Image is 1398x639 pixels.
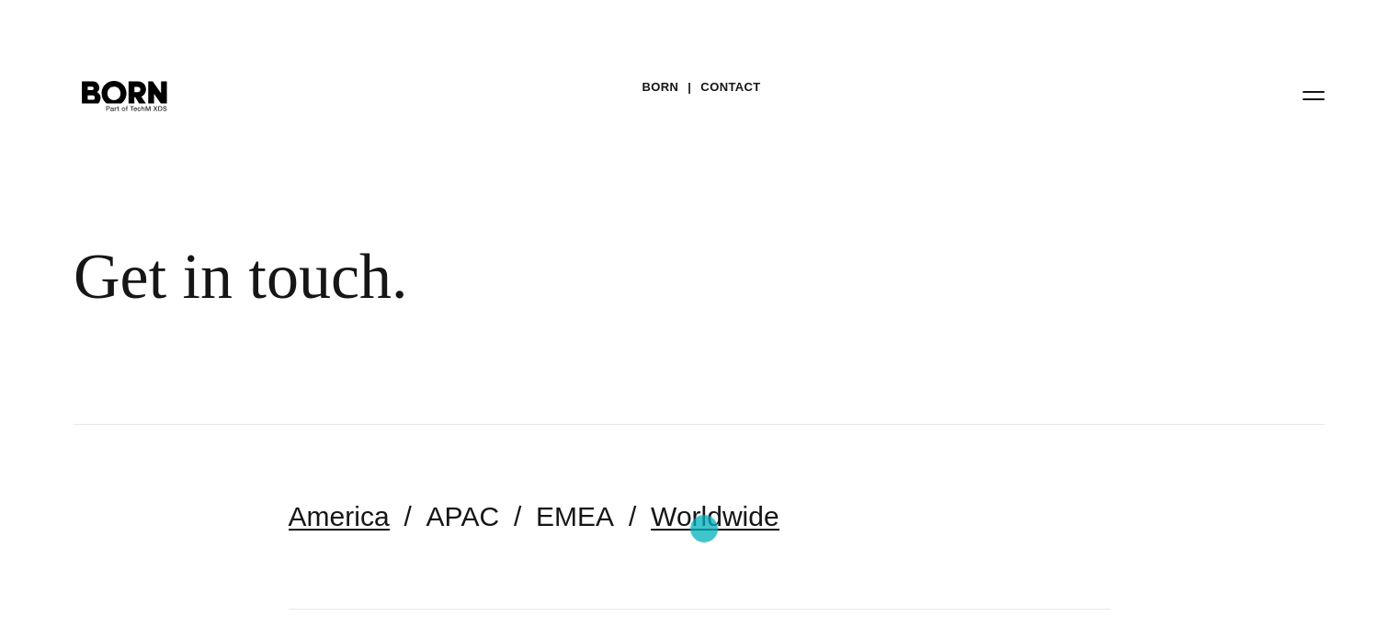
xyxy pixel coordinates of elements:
[1291,75,1335,114] button: Open
[536,501,614,531] a: EMEA
[426,501,499,531] a: APAC
[642,74,678,101] a: BORN
[289,501,390,531] a: America
[700,74,760,101] a: Contact
[74,239,1121,314] div: Get in touch.
[651,501,779,531] a: Worldwide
